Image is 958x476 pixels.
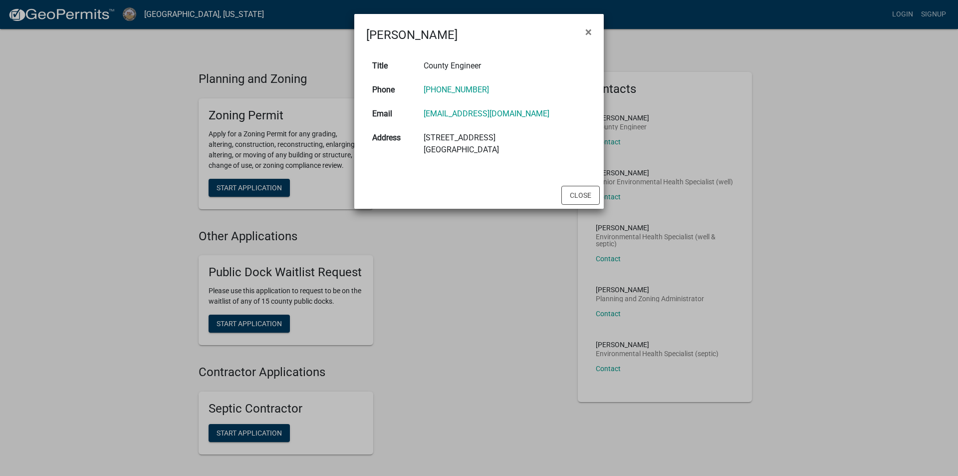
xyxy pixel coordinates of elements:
a: [PHONE_NUMBER] [424,85,489,94]
button: Close [577,18,600,46]
th: Email [366,102,418,126]
th: Phone [366,78,418,102]
th: Address [366,126,418,162]
td: [STREET_ADDRESS] [GEOGRAPHIC_DATA] [418,126,592,162]
button: Close [561,186,600,205]
h4: [PERSON_NAME] [366,26,458,44]
td: County Engineer [418,54,592,78]
a: [EMAIL_ADDRESS][DOMAIN_NAME] [424,109,549,118]
th: Title [366,54,418,78]
span: × [585,25,592,39]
